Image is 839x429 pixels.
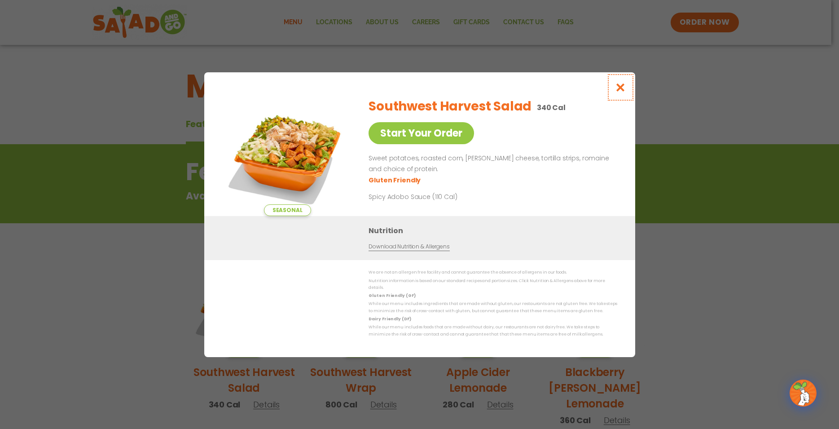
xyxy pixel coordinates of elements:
[369,293,415,298] strong: Gluten Friendly (GF)
[369,301,617,314] p: While our menu includes ingredients that are made without gluten, our restaurants are not gluten ...
[369,225,622,236] h3: Nutrition
[369,122,474,144] a: Start Your Order
[606,72,635,102] button: Close modal
[369,316,411,322] strong: Dairy Friendly (DF)
[369,277,617,291] p: Nutrition information is based on our standard recipes and portion sizes. Click Nutrition & Aller...
[369,153,614,175] p: Sweet potatoes, roasted corn, [PERSON_NAME] cheese, tortilla strips, romaine and choice of protein.
[369,269,617,276] p: We are not an allergen free facility and cannot guarantee the absence of allergens in our foods.
[369,243,449,251] a: Download Nutrition & Allergens
[536,102,565,113] p: 340 Cal
[369,175,422,185] li: Gluten Friendly
[369,97,532,116] h2: Southwest Harvest Salad
[224,90,350,216] img: Featured product photo for Southwest Harvest Salad
[369,192,535,201] p: Spicy Adobo Sauce (110 Cal)
[369,324,617,338] p: While our menu includes foods that are made without dairy, our restaurants are not dairy free. We...
[791,380,816,406] img: wpChatIcon
[264,204,311,216] span: Seasonal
